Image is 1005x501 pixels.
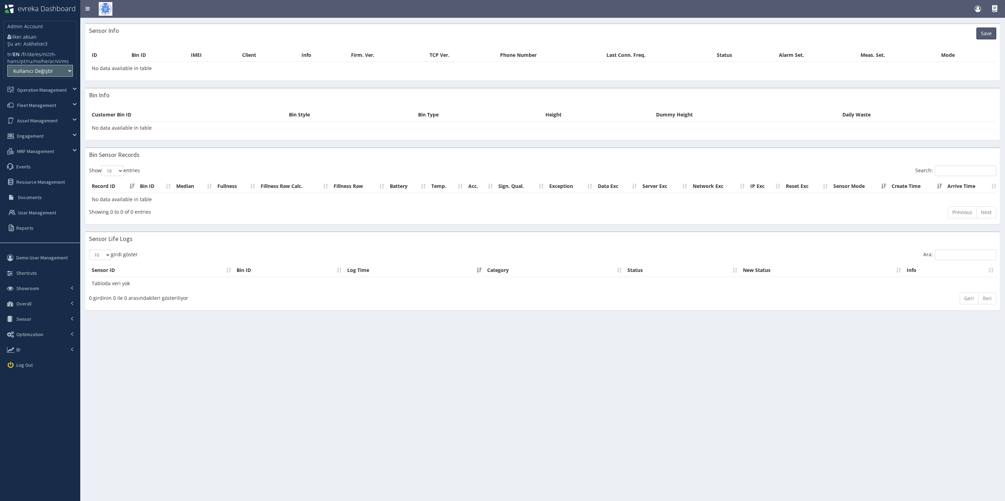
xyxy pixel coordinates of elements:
[976,206,996,218] a: Next
[427,49,497,62] th: TCP Ver.
[16,347,20,353] span: BI
[16,270,37,276] span: Shortcuts
[28,51,34,58] a: de
[7,51,11,58] a: tr
[18,4,76,13] span: evreka Dashboard
[496,180,546,193] th: Sign. Qual.: activate to sort column ascending
[546,180,595,193] th: Exception: activate to sort column ascending
[34,58,40,64] a: no
[102,166,124,176] select: Showentries
[640,180,690,193] th: Server Exc: activate to sort column ascending
[89,277,996,290] td: Tabloda veri yok
[2,190,80,205] a: Documents
[89,236,133,242] h3: Sensor Life Logs
[938,49,996,62] th: Mode
[595,180,640,193] th: Data Exc: activate to sort column ascending
[2,205,80,220] a: User Management
[258,180,331,193] th: Fillness Raw Calc.: activate to sort column ascending
[497,49,604,62] th: Phone Number
[945,180,999,193] th: Arrive Time: activate to sort column ascending
[89,166,140,176] label: Show entries
[976,28,996,39] button: Save
[16,179,65,185] span: Resource Management
[89,92,110,98] h3: Bin Info
[776,49,858,62] th: Alarm Set.
[840,108,996,121] th: Daily Waste
[56,58,60,64] a: vi
[5,4,14,14] img: evreka_logo_1_HoezNYK_wy30KrO.png
[16,285,39,291] span: Showroom
[858,49,938,62] th: Meas. Set.
[17,102,56,108] span: Fleet Management
[89,264,234,277] th: Sensor ID: artarak sırala
[16,225,33,231] span: Reports
[1001,498,1005,501] iframe: JSD widget
[62,58,69,64] a: ms
[740,264,904,277] th: New Status: artarak sırala
[17,133,44,139] span: Engagement
[415,108,543,121] th: Bin Type
[89,206,461,215] div: Showing 0 to 0 of 0 entries
[188,49,240,62] th: IMEI
[16,331,43,337] span: Optimization
[831,180,889,193] th: Sensor Mode: activate to sort column ascending
[7,51,57,64] a: zh-hans
[234,264,344,277] th: Bin ID: artarak sırala
[17,87,67,93] span: Operation Management
[348,49,427,62] th: Firm. Ver.
[17,148,54,154] span: MRF Management
[7,23,47,30] p: Admin Account
[89,292,461,302] div: 0 girdinin 0 ile 0 arasındakileri gösteriliyor
[978,293,996,304] a: İleri
[783,180,831,193] th: Reset Exc: activate to sort column ascending
[714,49,776,62] th: Status
[89,250,111,260] select: girdi göster
[89,250,138,260] label: girdi göster
[604,49,714,62] th: Last Conn. Freq.
[89,62,996,75] td: No data available in table
[18,210,56,216] span: User Management
[36,51,41,58] a: es
[16,362,33,368] span: Log Out
[960,293,978,304] a: Geri
[915,166,996,176] label: Search:
[935,250,996,260] input: Ara:
[239,49,299,62] th: Client
[543,108,653,121] th: Height
[89,28,119,34] h3: Sensor Info
[466,180,496,193] th: Acc.: activate to sort column ascending
[16,255,68,261] span: Demo User Management
[89,49,129,62] th: ID
[387,180,429,193] th: Battery: activate to sort column ascending
[484,264,625,277] th: Category: artarak sırala
[2,220,80,236] a: Reports
[625,264,740,277] th: Status: artarak sırala
[17,117,58,124] span: Asset Management
[215,180,258,193] th: Fullness: activate to sort column ascending
[747,180,783,193] th: IP Exc: activate to sort column ascending
[16,316,31,322] span: Sensor
[89,121,996,134] td: No data available in table
[653,108,840,121] th: Dummy Height
[89,152,140,158] h3: Bin Sensor Records
[173,180,215,193] th: Median: activate to sort column ascending
[935,166,996,176] input: Search:
[904,264,996,277] th: Info: artarak sırala
[344,264,484,277] th: Log Time: artarak sırala
[43,51,47,58] a: nl
[27,58,32,64] a: ru
[50,58,54,64] a: ar
[889,180,945,193] th: Create Time: activate to sort column ascending
[7,51,73,65] li: / / / / / / / / / / / / /
[89,108,286,121] th: Customer Bin ID
[690,180,747,193] th: Network Exc: activate to sort column ascending
[992,5,998,12] div: How Do I Use It?
[21,58,25,64] a: pt
[23,51,27,58] a: fr
[89,180,137,193] th: Record ID: activate to sort column ascending
[18,194,42,200] span: Documents
[429,180,466,193] th: Temp.: activate to sort column ascending
[137,180,173,193] th: Bin ID: activate to sort column ascending
[13,51,20,58] b: EN
[331,180,387,193] th: Fillness Raw: activate to sort column ascending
